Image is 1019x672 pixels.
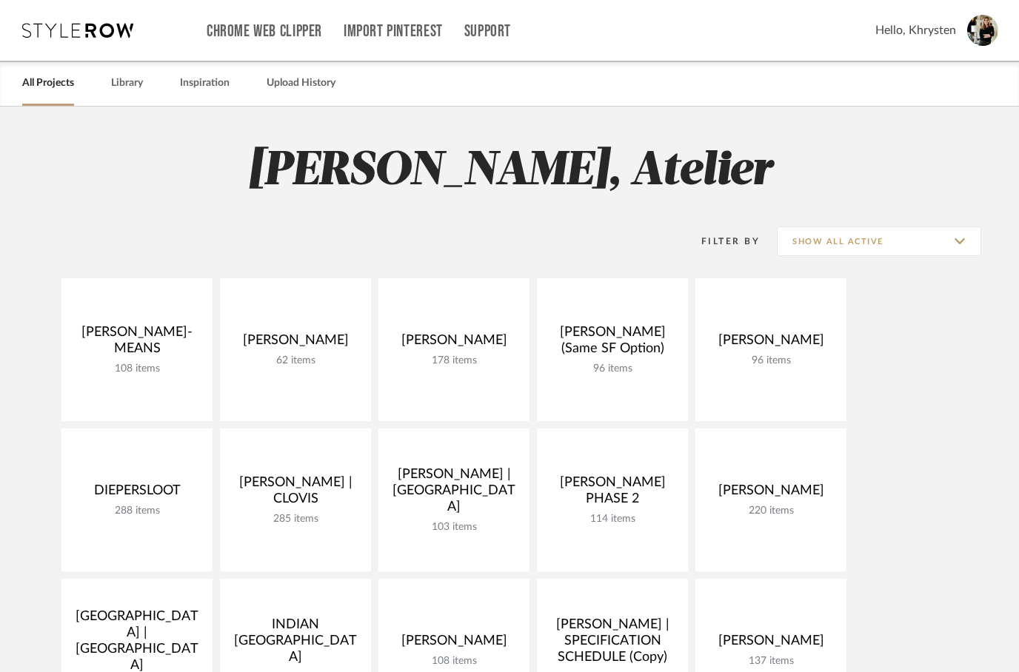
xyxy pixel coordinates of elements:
img: avatar [967,15,998,46]
div: [PERSON_NAME] | CLOVIS [232,474,359,513]
div: 108 items [73,363,201,375]
a: Library [111,73,143,93]
div: 96 items [707,355,835,367]
div: 288 items [73,505,201,517]
div: [PERSON_NAME] [232,332,359,355]
a: Support [464,25,511,38]
a: Upload History [267,73,335,93]
div: [PERSON_NAME]-MEANS [73,324,201,363]
div: [PERSON_NAME] [707,633,835,655]
div: DIEPERSLOOT [73,483,201,505]
a: Import Pinterest [344,25,443,38]
div: 114 items [549,513,676,525]
div: [PERSON_NAME] [707,332,835,355]
div: 178 items [390,355,518,367]
div: 220 items [707,505,835,517]
div: [PERSON_NAME] | SPECIFICATION SCHEDULE (Copy) [549,616,676,671]
div: 137 items [707,655,835,668]
div: [PERSON_NAME] (Same SF Option) [549,324,676,363]
div: [PERSON_NAME] | [GEOGRAPHIC_DATA] [390,466,518,521]
div: [PERSON_NAME] PHASE 2 [549,474,676,513]
div: 108 items [390,655,518,668]
div: 103 items [390,521,518,534]
span: Hello, Khrysten [875,21,956,39]
a: Chrome Web Clipper [207,25,322,38]
div: 62 items [232,355,359,367]
div: [PERSON_NAME] [390,332,518,355]
div: 285 items [232,513,359,525]
div: Filter By [682,234,760,249]
a: Inspiration [180,73,230,93]
div: INDIAN [GEOGRAPHIC_DATA] [232,616,359,671]
div: [PERSON_NAME] [390,633,518,655]
div: [PERSON_NAME] [707,483,835,505]
div: 96 items [549,363,676,375]
a: All Projects [22,73,74,93]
